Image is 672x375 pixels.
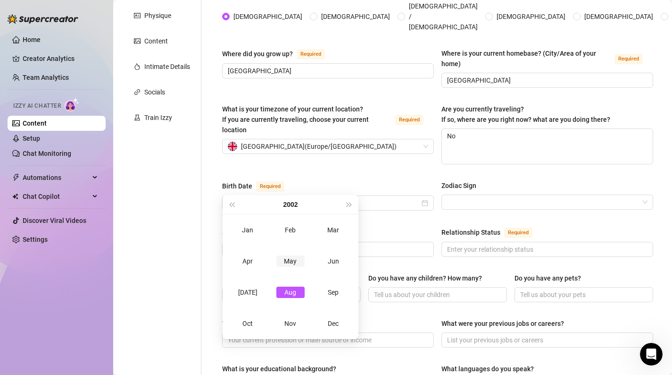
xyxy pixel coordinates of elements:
textarea: Message… [8,283,181,299]
label: Where is your current homebase? (City/Area of your home) [441,48,653,69]
button: Choose a year [283,195,298,214]
h1: Tanya [46,5,67,12]
span: What is your timezone of your current location? If you are currently traveling, choose your curre... [222,105,369,134]
div: Jan [233,224,262,236]
a: [DOMAIN_NAME][URL] [15,135,89,142]
span: [GEOGRAPHIC_DATA] ( Europe/[GEOGRAPHIC_DATA] ) [241,139,397,153]
input: Do you have any children? How many? [374,290,499,300]
div: Socials [144,87,165,97]
div: Aug [276,287,305,298]
div: Jun [319,256,348,267]
span: Izzy AI Chatter [13,102,61,111]
div: Train Izzy [144,112,172,123]
li: Two new higher tiers over $15K and $25K/month - with way more AI messages included in Super AI. [22,207,147,234]
span: Automations [23,170,90,185]
a: Settings [23,236,48,243]
label: What is your educational background? [222,364,343,374]
span: Required [256,181,284,192]
div: May [276,256,305,267]
input: What were your previous jobs or careers? [447,335,646,345]
button: Gif picker [30,303,37,310]
button: go back [6,4,24,22]
div: Apr [233,256,262,267]
td: 2002-07 [226,277,269,308]
div: Relationship Status [441,227,500,238]
div: Physique [144,10,171,21]
iframe: Intercom live chat [640,343,663,366]
a: Creator Analytics [23,51,98,66]
div: Do you have any pets? [514,273,581,283]
a: Discover Viral Videos [23,217,86,224]
div: Sep [319,287,348,298]
textarea: No [442,129,653,164]
a: Home [23,36,41,43]
span: Are you currently traveling? If so, where are you right now? what are you doing there? [441,105,610,123]
button: Upload attachment [45,303,52,310]
td: 2002-09 [312,277,355,308]
div: [DATE] [233,287,262,298]
a: Content [23,119,47,127]
input: Relationship Status [447,244,646,255]
div: Do you have any siblings? How many? [222,273,335,283]
span: Chat Copilot [23,189,90,204]
div: Intimate Details [144,61,190,72]
button: Last year (Control + left) [226,195,237,214]
button: Next year (Control + right) [344,195,355,214]
li: New lower tier for under $1K/month - cheaper for both plans. [22,185,147,203]
label: What languages do you speak? [441,364,540,374]
div: We’ve expanded from 2 tiers to 4 earning tiers for better flexibility: [15,162,147,180]
img: Chat Copilot [12,193,18,200]
button: Home [148,4,166,22]
div: See the full plan breakdown here: [15,125,147,143]
button: Emoji picker [15,303,22,310]
label: Do you have any children? How many? [368,273,489,283]
td: 2002-01 [226,214,269,246]
label: Do you have any pets? [514,273,588,283]
span: [DEMOGRAPHIC_DATA] [493,11,569,22]
td: 2002-02 [269,214,312,246]
label: What were your previous jobs or careers? [441,318,571,329]
input: Where is your current homebase? (City/Area of your home) [447,75,646,85]
div: Close [166,4,183,21]
div: P.S. The new Pro plan now includes a few hundred dollars' worth of extra AI Messages. If you have... [15,276,147,313]
a: Chat Monitoring [23,150,71,157]
span: Required [395,115,423,125]
div: Where is your current homebase? (City/Area of your home) [441,48,611,69]
div: Where did you grow up? [222,49,293,59]
td: 2002-03 [312,214,355,246]
input: Do you have any pets? [520,290,646,300]
span: [DEMOGRAPHIC_DATA] [317,11,394,22]
div: Do you have any children? How many? [368,273,482,283]
td: 2002-05 [269,246,312,277]
img: gb [228,142,237,151]
span: Required [297,49,325,60]
img: AI Chatter [65,98,79,111]
div: Zodiac Sign [441,180,476,191]
div: Nov [276,318,305,329]
label: Where did you grow up? [222,48,335,60]
label: What do you do for work currently? [222,318,332,329]
span: fire [134,63,141,70]
label: Birth Date [222,180,295,192]
span: [DEMOGRAPHIC_DATA] [230,11,306,22]
div: Oct [233,318,262,329]
span: Required [614,54,643,64]
div: Pro just leveled up with all the automation features and Izzy, our most advanced AI chatter, to r... [15,9,147,46]
label: Do you have any siblings? How many? [222,273,341,283]
span: [DEMOGRAPHIC_DATA] [581,11,657,22]
button: Send a message… [162,299,177,314]
b: Pricing update: [15,148,72,156]
td: 2002-11 [269,308,312,339]
div: Birth Date [222,181,252,191]
div: What is your educational background? [222,364,336,374]
label: Zodiac Sign [441,180,483,191]
div: Sexual Orientation [222,227,278,238]
div: Feb [276,224,305,236]
input: Where did you grow up? [228,66,426,76]
td: 2002-12 [312,308,355,339]
span: picture [134,38,141,44]
span: experiment [134,114,141,121]
td: 2002-04 [226,246,269,277]
p: Active [DATE] [46,12,87,21]
label: Sexual Orientation [222,227,321,238]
